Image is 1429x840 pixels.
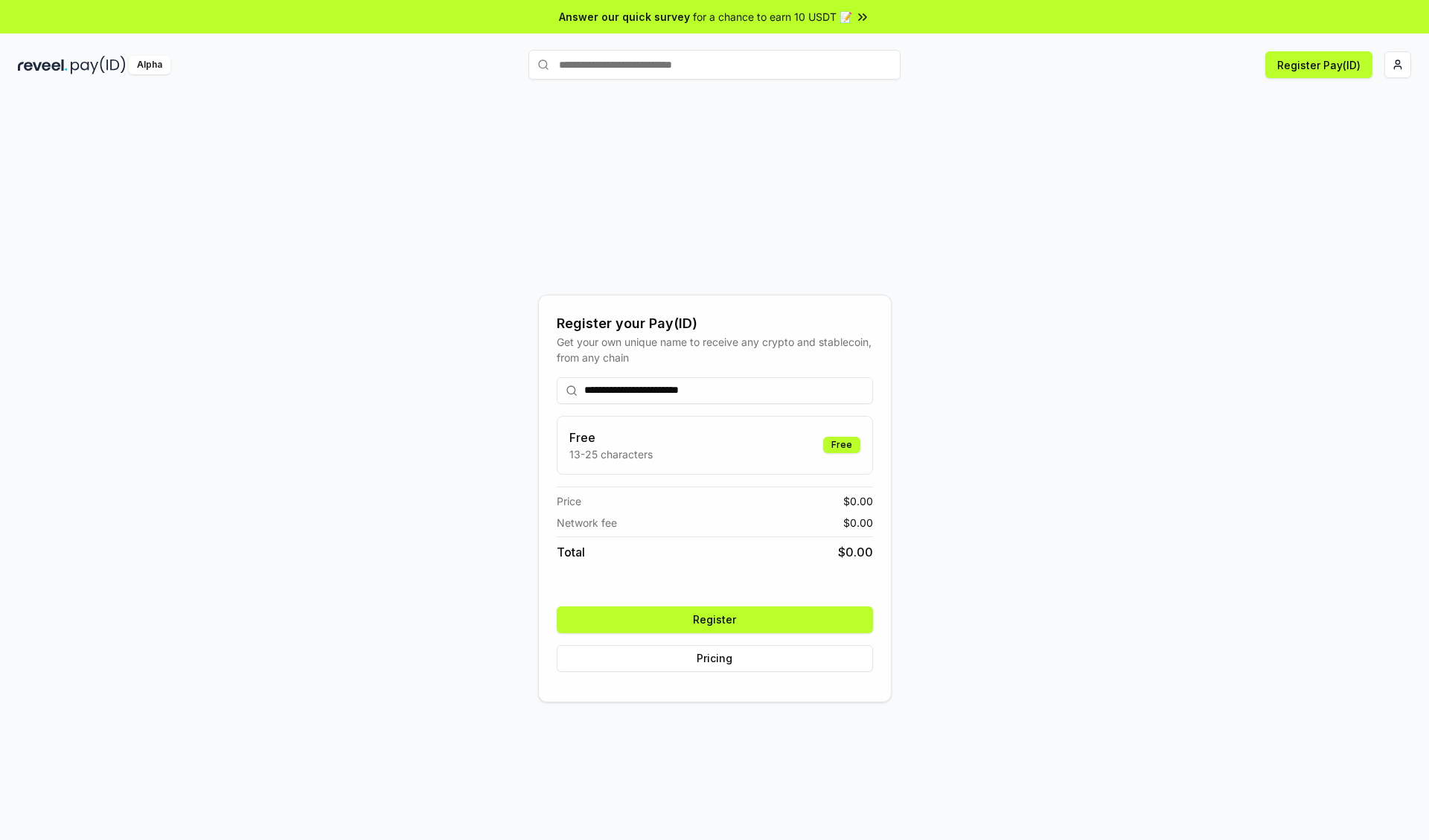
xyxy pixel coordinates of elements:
[843,493,873,509] span: $ 0.00
[557,313,873,334] div: Register your Pay(ID)
[557,334,873,365] div: Get your own unique name to receive any crypto and stablecoin, from any chain
[569,429,653,446] h3: Free
[557,606,873,633] button: Register
[559,9,690,25] span: Answer our quick survey
[18,56,68,74] img: reveel_dark
[557,493,581,509] span: Price
[569,446,653,462] p: 13-25 characters
[557,543,585,561] span: Total
[843,515,873,530] span: $ 0.00
[71,56,126,74] img: pay_id
[557,515,617,530] span: Network fee
[129,56,170,74] div: Alpha
[557,645,873,672] button: Pricing
[838,543,873,561] span: $ 0.00
[1265,51,1372,78] button: Register Pay(ID)
[693,9,852,25] span: for a chance to earn 10 USDT 📝
[823,437,860,453] div: Free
